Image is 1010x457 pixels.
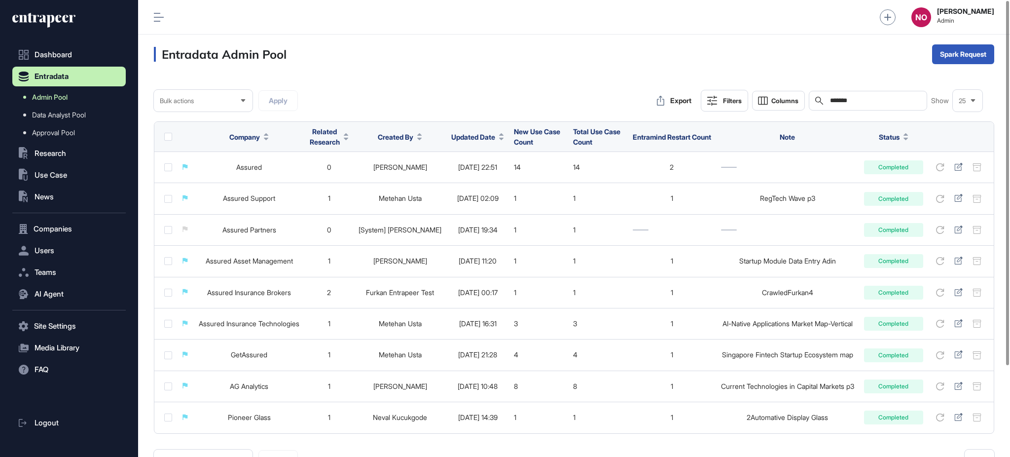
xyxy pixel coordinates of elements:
[721,382,854,390] div: Current Technologies in Capital Markets p3
[230,382,268,390] a: AG Analytics
[911,7,931,27] div: NO
[573,257,622,265] div: 1
[34,322,76,330] span: Site Settings
[373,163,427,171] a: [PERSON_NAME]
[12,360,126,380] button: FAQ
[366,288,434,297] a: Furkan Entrapeer Test
[721,257,854,265] div: Startup Module Data Entry Adin
[451,382,504,390] div: [DATE] 10:48
[309,320,349,328] div: 1
[12,316,126,336] button: Site Settings
[752,91,805,111] button: Columns
[32,129,75,137] span: Approval Pool
[633,382,711,390] div: 1
[154,47,287,62] h3: Entradata Admin Pool
[309,382,349,390] div: 1
[879,132,900,142] span: Status
[223,194,275,202] a: Assured Support
[160,97,194,105] span: Bulk actions
[12,165,126,185] button: Use Case
[451,226,504,234] div: [DATE] 19:34
[229,132,260,142] span: Company
[864,223,923,237] div: Completed
[207,288,291,297] a: Assured Insurance Brokers
[701,90,748,112] button: Filters
[12,413,126,433] a: Logout
[864,286,923,300] div: Completed
[723,97,742,105] div: Filters
[514,289,563,297] div: 1
[12,45,126,65] a: Dashboard
[373,257,427,265] a: [PERSON_NAME]
[780,133,795,141] span: Note
[35,419,59,427] span: Logout
[451,257,504,265] div: [DATE] 11:20
[35,268,56,276] span: Teams
[12,338,126,358] button: Media Library
[721,320,854,328] div: AI-Native Applications Market Map-Vertical
[309,126,349,147] button: Related Research
[379,350,422,359] a: Metehan Usta
[864,317,923,331] div: Completed
[35,247,54,255] span: Users
[17,88,126,106] a: Admin Pool
[378,132,422,142] button: Created By
[651,91,697,111] button: Export
[573,382,622,390] div: 8
[309,163,349,171] div: 0
[931,97,949,105] span: Show
[359,226,441,234] a: [System] [PERSON_NAME]
[514,257,563,265] div: 1
[228,413,271,421] a: Pioneer Glass
[222,226,276,234] a: Assured Partners
[32,111,86,119] span: Data Analyst Pool
[514,226,563,234] div: 1
[451,320,504,328] div: [DATE] 16:31
[229,132,269,142] button: Company
[17,124,126,142] a: Approval Pool
[864,160,923,174] div: Completed
[633,194,711,202] div: 1
[573,127,620,146] span: Total Use Case Count
[573,414,622,421] div: 1
[633,351,711,359] div: 1
[451,414,504,421] div: [DATE] 14:39
[12,67,126,86] button: Entradata
[379,319,422,328] a: Metehan Usta
[309,257,349,265] div: 1
[864,192,923,206] div: Completed
[35,344,79,352] span: Media Library
[35,51,72,59] span: Dashboard
[633,414,711,421] div: 1
[633,257,711,265] div: 1
[373,382,427,390] a: [PERSON_NAME]
[633,320,711,328] div: 1
[514,163,563,171] div: 14
[309,194,349,202] div: 1
[231,350,267,359] a: GetAssured
[12,144,126,163] button: Research
[309,126,340,147] span: Related Research
[199,319,299,328] a: Assured Insurance Technologies
[373,413,427,421] a: Neval Kucukgode
[236,163,262,171] a: Assured
[35,290,64,298] span: AI Agent
[514,414,563,421] div: 1
[206,257,293,265] a: Assured Asset Management
[864,348,923,362] div: Completed
[573,194,622,202] div: 1
[721,351,854,359] div: Singapore Fintech Startup Ecosystem map
[932,44,994,64] button: Spark Request
[451,194,504,202] div: [DATE] 02:09
[451,351,504,359] div: [DATE] 21:28
[12,263,126,282] button: Teams
[35,73,69,80] span: Entradata
[573,289,622,297] div: 1
[879,132,908,142] button: Status
[12,187,126,207] button: News
[34,225,72,233] span: Companies
[937,7,994,15] strong: [PERSON_NAME]
[12,284,126,304] button: AI Agent
[514,320,563,328] div: 3
[309,414,349,421] div: 1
